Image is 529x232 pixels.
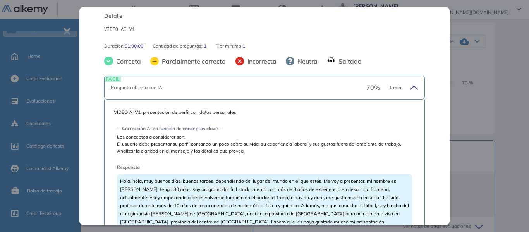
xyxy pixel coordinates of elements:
span: 1 min [389,84,401,91]
div: Widget de chat [490,195,529,232]
span: Hola, hola, muy buenos días, buenas tardes, dependiendo del lugar del mundo en el que estés. Me v... [120,178,409,225]
div: Pregunta abierta con IA [111,84,366,91]
span: El usuario debe presentar su perfil contando un poco sobre su vida, su experiencia laboral y sus ... [117,141,412,155]
span: Neutra [294,57,318,66]
span: 1 [204,43,206,50]
span: Saltada [335,57,362,66]
span: -- Corrección AI en función de conceptos clave -- [117,125,412,132]
span: Respuesta [117,164,383,171]
span: Cantidad de preguntas: [153,43,204,50]
span: FÁCIL [105,76,121,82]
pre: VIDEO AI V1 [104,26,425,33]
span: 01:00:00 [125,43,143,50]
span: 70 % [366,83,380,92]
span: Detalle [104,12,425,20]
span: Tier mínimo [216,43,242,50]
span: VIDEO AI V1, presentación de perfil con datos personales [114,109,415,116]
span: Los conceptos a considerar son: [117,134,412,141]
span: Duración : [104,43,125,50]
span: Incorrecta [244,57,277,66]
span: Parcialmente correcta [159,57,226,66]
iframe: Chat Widget [490,195,529,232]
span: 1 [242,43,245,50]
span: Correcta [113,57,141,66]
